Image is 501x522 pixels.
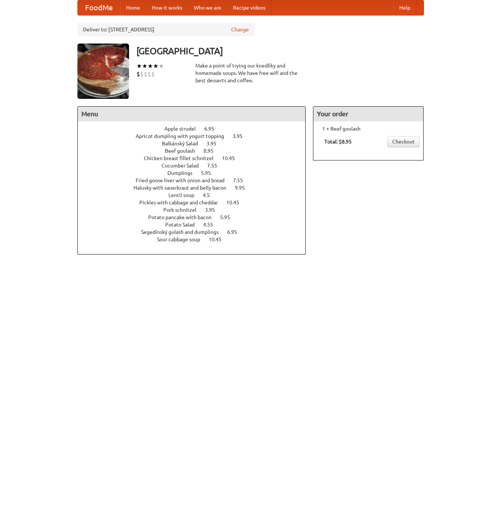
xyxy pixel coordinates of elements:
[233,133,250,139] span: 3.95
[144,155,221,161] span: Chicken breast fillet schnitzel
[141,229,226,235] span: Segedínský gulash and dumplings
[120,0,146,15] a: Home
[148,214,244,220] a: Potato pancake with bacon 5.95
[139,200,253,205] a: Pickles with cabbage and cheddar 10.45
[146,0,188,15] a: How it works
[231,26,249,33] a: Change
[147,70,151,78] li: $
[387,136,420,147] a: Checkout
[147,62,153,70] li: ★
[233,177,250,183] span: 7.55
[324,139,352,145] b: Total: $8.95
[201,170,218,176] span: 5.95
[136,133,256,139] a: Apricot dumpling with yogurt topping 3.95
[77,23,254,36] div: Deliver to: [STREET_ADDRESS]
[136,62,142,70] li: ★
[206,141,224,146] span: 3.95
[151,70,155,78] li: $
[188,0,227,15] a: Who we are
[317,125,420,132] li: 1 × Beef goulash
[163,207,204,213] span: Pork schnitzel
[226,200,247,205] span: 10.45
[136,44,424,58] h3: [GEOGRAPHIC_DATA]
[163,207,229,213] a: Pork schnitzel 3.95
[161,163,231,169] a: Cucumber Salad 7.55
[144,70,147,78] li: $
[157,236,235,242] a: Sour cabbage soup 10.45
[167,170,200,176] span: Dumplings
[165,222,202,228] span: Potato Salad
[164,126,203,132] span: Apple strudel
[203,192,217,198] span: 4.5
[162,141,230,146] a: Balkánský Salad 3.95
[78,0,120,15] a: FoodMe
[205,207,222,213] span: 3.95
[165,148,227,154] a: Beef goulash 8.95
[168,192,202,198] span: Lentil soup
[165,222,227,228] a: Potato Salad 4.55
[133,185,258,191] a: Halusky with sauerkraut and belly bacon 9.95
[168,192,223,198] a: Lentil soup 4.5
[148,214,219,220] span: Potato pancake with bacon
[195,62,306,84] div: Make a point of trying our knedlíky and homemade soups. We have free wifi and the best desserts a...
[227,229,244,235] span: 6.95
[157,236,208,242] span: Sour cabbage soup
[136,177,257,183] a: Fried goose liver with onion and bread 7.55
[235,185,252,191] span: 9.95
[142,62,147,70] li: ★
[209,236,229,242] span: 10.45
[161,163,206,169] span: Cucumber Salad
[165,148,202,154] span: Beef goulash
[139,200,225,205] span: Pickles with cabbage and cheddar
[140,70,144,78] li: $
[141,229,251,235] a: Segedínský gulash and dumplings 6.95
[136,70,140,78] li: $
[313,107,423,121] h4: Your order
[153,62,159,70] li: ★
[393,0,416,15] a: Help
[162,141,205,146] span: Balkánský Salad
[144,155,248,161] a: Chicken breast fillet schnitzel 10.45
[136,133,232,139] span: Apricot dumpling with yogurt topping
[77,44,129,99] img: angular.jpg
[204,126,222,132] span: 6.95
[167,170,225,176] a: Dumplings 5.95
[207,163,225,169] span: 7.55
[203,148,221,154] span: 8.95
[133,185,234,191] span: Halusky with sauerkraut and belly bacon
[159,62,164,70] li: ★
[222,155,242,161] span: 10.45
[164,126,228,132] a: Apple strudel 6.95
[136,177,232,183] span: Fried goose liver with onion and bread
[78,107,306,121] h4: Menu
[220,214,237,220] span: 5.95
[227,0,271,15] a: Recipe videos
[203,222,220,228] span: 4.55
